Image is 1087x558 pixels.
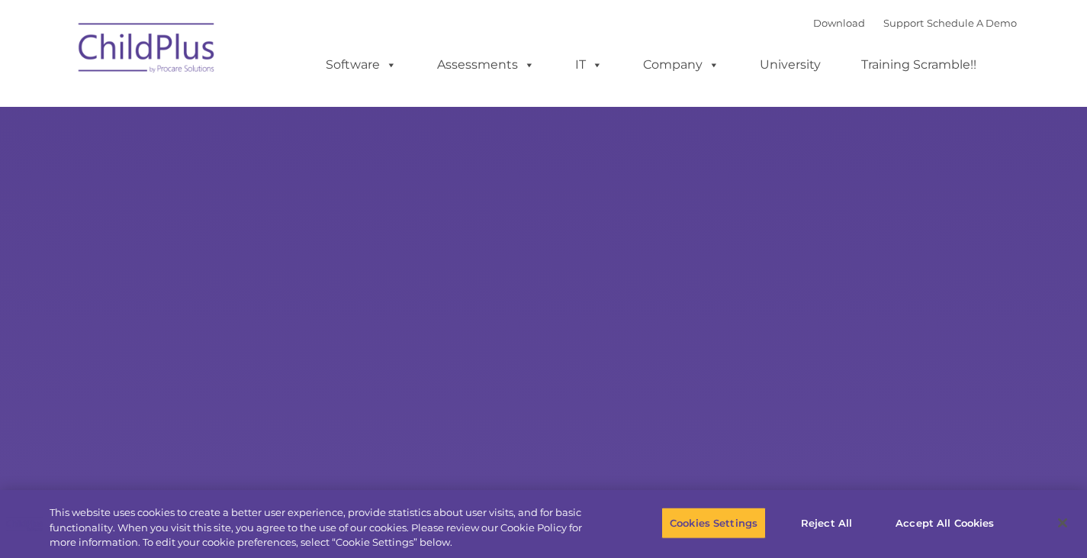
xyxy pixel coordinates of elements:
[887,507,1002,539] button: Accept All Cookies
[779,507,874,539] button: Reject All
[422,50,550,80] a: Assessments
[560,50,618,80] a: IT
[744,50,836,80] a: University
[628,50,735,80] a: Company
[883,17,924,29] a: Support
[310,50,412,80] a: Software
[661,507,766,539] button: Cookies Settings
[1046,506,1079,540] button: Close
[50,505,598,550] div: This website uses cookies to create a better user experience, provide statistics about user visit...
[71,12,224,89] img: ChildPlus by Procare Solutions
[813,17,1017,29] font: |
[813,17,865,29] a: Download
[927,17,1017,29] a: Schedule A Demo
[846,50,992,80] a: Training Scramble!!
